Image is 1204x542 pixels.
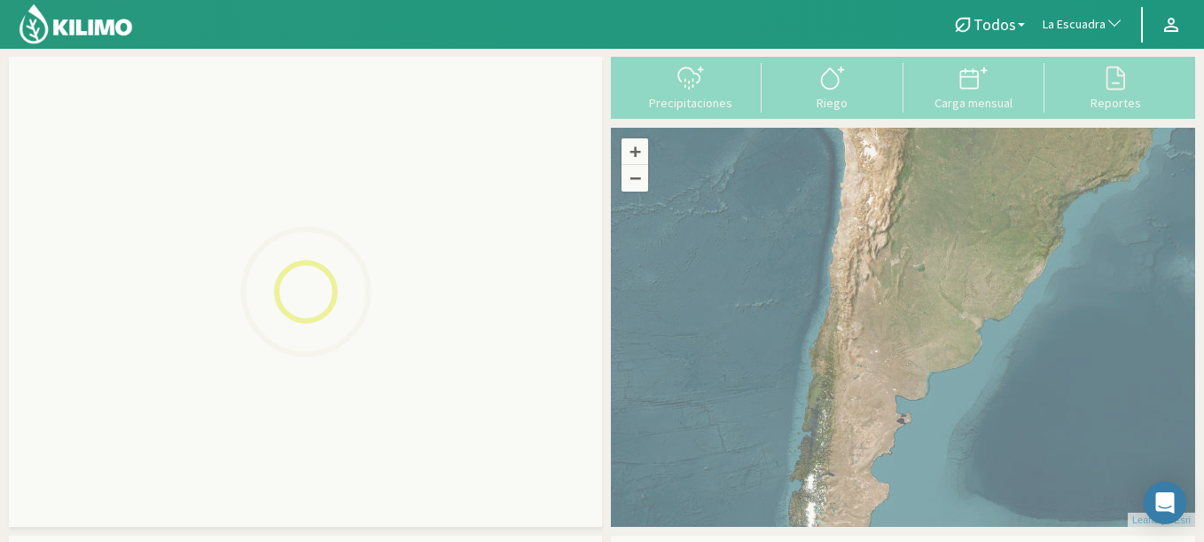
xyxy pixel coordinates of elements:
a: Esri [1174,515,1191,525]
button: Reportes [1044,63,1186,110]
button: Riego [762,63,903,110]
span: Todos [973,15,1016,34]
div: Riego [767,97,898,109]
div: Precipitaciones [625,97,756,109]
img: Kilimo [18,3,134,45]
a: Zoom in [622,138,648,165]
div: | © [1128,513,1195,528]
button: Carga mensual [903,63,1045,110]
a: Zoom out [622,165,648,192]
button: La Escuadra [1034,5,1132,44]
span: La Escuadra [1043,16,1106,34]
img: Loading... [217,203,395,381]
div: Reportes [1050,97,1181,109]
div: Carga mensual [909,97,1040,109]
a: Leaflet [1132,515,1161,525]
button: Precipitaciones [620,63,762,110]
div: Open Intercom Messenger [1144,482,1186,524]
